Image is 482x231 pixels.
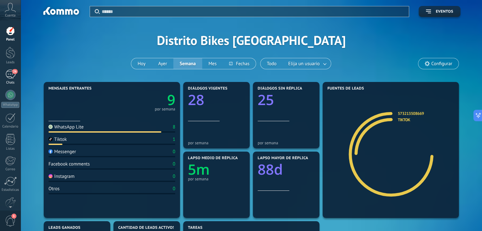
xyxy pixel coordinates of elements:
[223,58,255,69] button: Fechas
[48,125,53,129] img: WhatsApp Lite
[202,58,223,69] button: Mes
[173,58,202,69] button: Semana
[398,117,410,122] a: TikTok
[258,140,315,145] div: por semana
[1,102,19,108] div: WhatsApp
[173,124,175,130] div: 8
[167,90,175,109] text: 9
[48,137,53,141] img: Tiktok
[258,156,308,160] span: Lapso mayor de réplica
[188,160,210,179] text: 5m
[258,90,274,109] text: 25
[188,90,204,109] text: 28
[436,9,453,14] span: Eventos
[431,61,452,66] span: Configurar
[419,6,460,17] button: Eventos
[48,173,74,179] div: Instagram
[173,161,175,167] div: 0
[48,86,92,91] span: Mensajes entrantes
[258,160,283,179] text: 88d
[283,58,331,69] button: Elija un usuario
[1,125,20,129] div: Calendario
[188,177,245,181] div: por semana
[173,136,175,142] div: 1
[1,81,20,85] div: Chats
[48,226,80,230] span: Leads ganados
[1,60,20,65] div: Leads
[131,58,152,69] button: Hoy
[48,124,84,130] div: WhatsApp Lite
[152,58,173,69] button: Ayer
[48,149,53,153] img: Messenger
[1,38,20,42] div: Panel
[398,111,424,116] a: 573213508669
[48,174,53,178] img: Instagram
[327,86,364,91] span: Fuentes de leads
[188,226,202,230] span: Tareas
[188,86,228,91] span: Diálogos vigentes
[1,188,20,192] div: Estadísticas
[188,156,238,160] span: Lapso medio de réplica
[48,186,60,192] div: Otros
[48,149,76,155] div: Messenger
[287,59,321,68] span: Elija un usuario
[1,147,20,151] div: Listas
[173,149,175,155] div: 0
[173,173,175,179] div: 0
[48,136,67,142] div: Tiktok
[12,69,17,74] span: 26
[260,58,283,69] button: Todo
[112,90,175,109] a: 9
[11,214,16,219] span: 1
[118,226,175,230] span: Cantidad de leads activos
[155,108,175,111] div: por semana
[188,140,245,145] div: por semana
[48,161,90,167] div: Facebook comments
[173,186,175,192] div: 0
[1,167,20,172] div: Correo
[258,86,302,91] span: Diálogos sin réplica
[5,14,16,18] span: Cuenta
[258,160,315,179] a: 88d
